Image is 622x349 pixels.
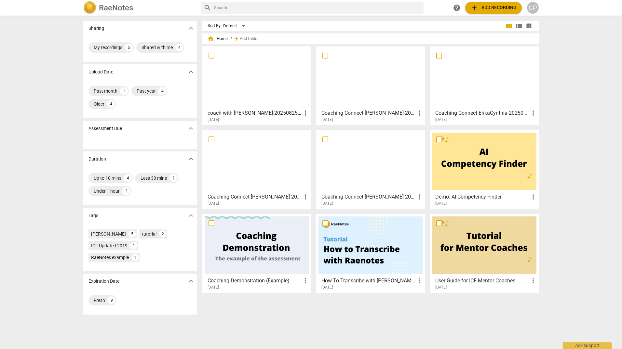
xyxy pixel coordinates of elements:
[470,4,478,12] span: add
[318,49,423,122] a: Coaching Connect [PERSON_NAME]-20250609_150510-Meeting Recording[DATE]
[122,187,130,195] div: 3
[432,216,536,290] a: User Guide for ICF Mentor Coaches[DATE]
[208,23,221,28] div: Sort By
[302,277,309,285] span: more_vert
[233,35,240,42] span: add
[107,100,115,108] div: 4
[187,155,195,163] span: expand_more
[524,21,534,31] button: Table view
[88,69,113,75] p: Upload Date
[453,4,461,12] span: help
[240,36,259,41] span: Add folder
[187,68,195,76] span: expand_more
[186,123,196,133] button: Show more
[158,87,166,95] div: 4
[204,4,211,12] span: search
[318,216,423,290] a: How To Transcribe with [PERSON_NAME][DATE]
[88,25,104,32] p: Sharing
[99,3,133,12] h2: RaeNotes
[128,230,136,238] div: 5
[470,4,517,12] span: Add recording
[142,231,156,237] div: tutorial
[435,285,447,290] span: [DATE]
[529,193,537,201] span: more_vert
[214,3,421,13] input: Search
[120,87,128,95] div: 1
[321,117,333,123] span: [DATE]
[321,285,333,290] span: [DATE]
[124,174,132,182] div: 4
[514,21,524,31] button: List view
[208,201,219,206] span: [DATE]
[208,35,214,42] span: home
[186,154,196,164] button: Show more
[91,254,129,261] div: RaeNotes example
[186,23,196,33] button: Show more
[94,188,120,194] div: Under 1 hour
[187,212,195,219] span: expand_more
[432,49,536,122] a: Coaching Connect ErikaCynthia-20250610_103714-Meeting Recording[DATE]
[88,156,106,162] p: Duration
[208,109,302,117] h3: coach with Erika-20250825_132728-Meeting Recording
[415,277,423,285] span: more_vert
[141,175,167,181] div: Less 30 mins
[175,44,183,51] div: 4
[223,21,247,31] div: Default
[94,101,104,107] div: Older
[205,216,309,290] a: Coaching Demonstration (Example)[DATE]
[515,22,523,30] span: view_list
[321,201,333,206] span: [DATE]
[451,2,463,14] a: Help
[230,36,232,41] span: /
[94,88,117,94] div: Past month
[321,109,415,117] h3: Coaching Connect Erika_Cynthia-20250609_150510-Meeting Recording
[88,212,98,219] p: Tags
[505,22,513,30] span: view_module
[465,2,522,14] button: Upload
[142,44,173,51] div: Shared with me
[83,1,196,14] a: LogoRaeNotes
[435,117,447,123] span: [DATE]
[208,277,302,285] h3: Coaching Demonstration (Example)
[563,342,612,349] div: Ask support
[504,21,514,31] button: Tile view
[415,193,423,201] span: more_vert
[208,117,219,123] span: [DATE]
[94,44,122,51] div: My recordings
[205,133,309,206] a: Coaching Connect [PERSON_NAME]-20250521_100855-Meeting Recording[DATE]
[527,2,539,14] button: CP
[88,125,122,132] p: Assessment Due
[91,242,128,249] div: ICF Updated 2019
[318,133,423,206] a: Coaching Connect [PERSON_NAME]-20250521_100855-Meeting Recording[DATE]
[435,277,529,285] h3: User Guide for ICF Mentor Coaches
[159,230,166,238] div: 2
[208,285,219,290] span: [DATE]
[529,109,537,117] span: more_vert
[435,109,529,117] h3: Coaching Connect ErikaCynthia-20250610_103714-Meeting Recording
[186,211,196,220] button: Show more
[205,49,309,122] a: coach with [PERSON_NAME]-20250825_132728-Meeting Recording[DATE]
[169,174,177,182] div: 2
[186,276,196,286] button: Show more
[187,124,195,132] span: expand_more
[83,1,96,14] img: Logo
[187,24,195,32] span: expand_more
[321,277,415,285] h3: How To Transcribe with RaeNotes
[108,296,115,304] div: 9
[125,44,133,51] div: 5
[302,193,309,201] span: more_vert
[131,254,139,261] div: 1
[94,175,121,181] div: Up to 10 mins
[321,193,415,201] h3: Coaching Connect Erika_Cynthia-20250521_100855-Meeting Recording
[435,193,529,201] h3: Demo: AI Competency Finder
[186,67,196,77] button: Show more
[94,297,105,304] div: Fresh
[432,133,536,206] a: Demo: AI Competency Finder[DATE]
[435,201,447,206] span: [DATE]
[137,88,156,94] div: Past year
[415,109,423,117] span: more_vert
[302,109,309,117] span: more_vert
[88,278,119,285] p: Expiration Date
[208,35,228,42] span: Home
